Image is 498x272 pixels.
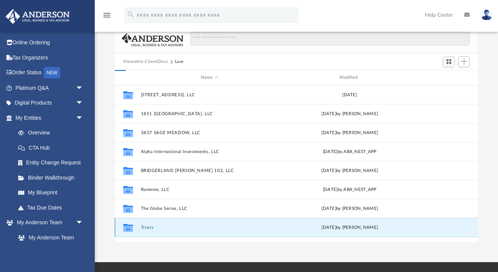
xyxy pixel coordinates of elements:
button: Add [458,56,470,67]
div: Modified [281,74,418,81]
div: [DATE] by [PERSON_NAME] [281,130,418,136]
a: Digital Productsarrow_drop_down [5,95,95,111]
span: arrow_drop_down [76,80,91,96]
i: menu [102,11,111,20]
img: Anderson Advisors Platinum Portal [3,9,72,24]
div: [DATE] by ABA_NEST_APP [281,186,418,193]
a: Tax Due Dates [11,200,95,215]
a: My Blueprint [11,185,91,200]
button: Trusts [141,225,278,230]
a: Platinum Q&Aarrow_drop_down [5,80,95,95]
button: [STREET_ADDRESS], LLC [141,92,278,97]
div: [DATE] by [PERSON_NAME] [281,167,418,174]
a: My Anderson Team [11,230,87,245]
button: 1851 [GEOGRAPHIC_DATA], LLC [141,111,278,116]
a: Entity Change Request [11,155,95,170]
span: arrow_drop_down [76,110,91,126]
div: id [421,74,475,81]
i: search [127,10,135,19]
button: BRIDGERLAND [PERSON_NAME] 102, LLC [141,168,278,173]
div: id [118,74,137,81]
div: Name [141,74,278,81]
div: [DATE] by [PERSON_NAME] [281,205,418,212]
div: [DATE] by [PERSON_NAME] [281,111,418,117]
button: The Globe Series, LLC [141,206,278,211]
button: Law [175,58,184,65]
a: Order StatusNEW [5,65,95,81]
button: Switch to Grid View [443,56,454,67]
a: My Entitiesarrow_drop_down [5,110,95,125]
div: [DATE] by ABA_NEST_APP [281,149,418,155]
a: CTA Hub [11,140,95,155]
button: Rameme, LLC [141,187,278,192]
button: Alpha International Investments, LLC [141,149,278,154]
a: Online Ordering [5,35,95,50]
span: arrow_drop_down [76,95,91,111]
div: [DATE] [281,92,418,98]
div: [DATE] by [PERSON_NAME] [281,224,418,231]
a: Tax Organizers [5,50,95,65]
a: Overview [11,125,95,141]
span: arrow_drop_down [76,215,91,231]
input: Search files and folders [190,31,470,46]
img: User Pic [481,9,492,20]
div: grid [115,85,478,242]
button: Viewable-ClientDocs [123,58,168,65]
a: Anderson System [11,245,91,260]
div: NEW [44,67,60,78]
a: menu [102,14,111,20]
button: 3837 SAGE MEADOW, LLC [141,130,278,135]
a: Binder Walkthrough [11,170,95,185]
a: My Anderson Teamarrow_drop_down [5,215,91,230]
